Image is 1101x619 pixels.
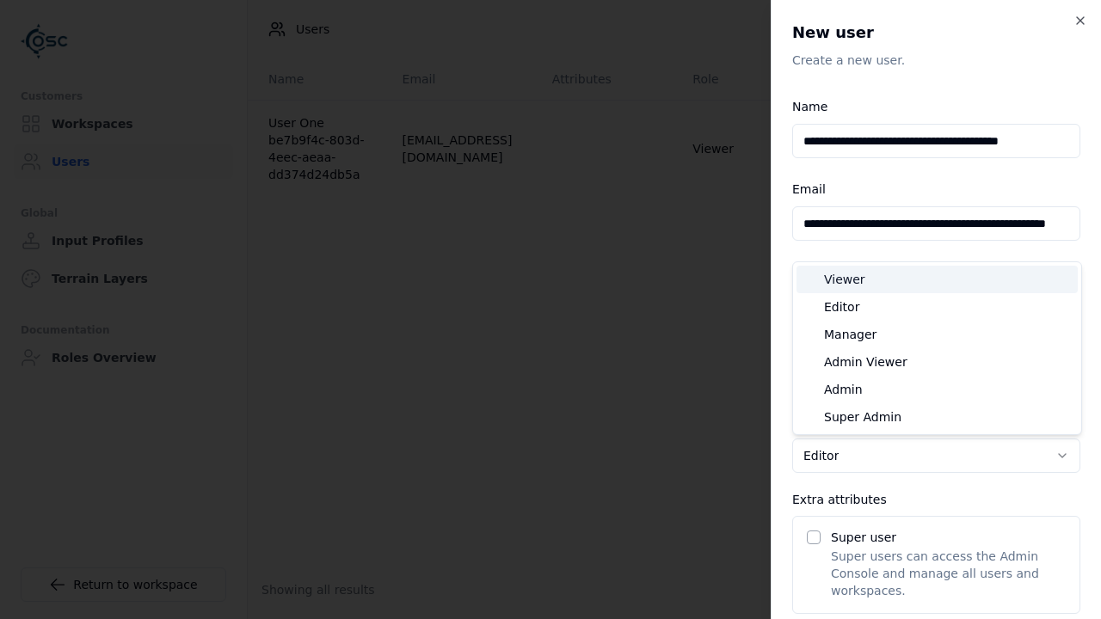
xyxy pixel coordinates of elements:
[824,298,859,316] span: Editor
[824,326,876,343] span: Manager
[824,271,865,288] span: Viewer
[824,353,907,371] span: Admin Viewer
[824,381,863,398] span: Admin
[824,408,901,426] span: Super Admin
